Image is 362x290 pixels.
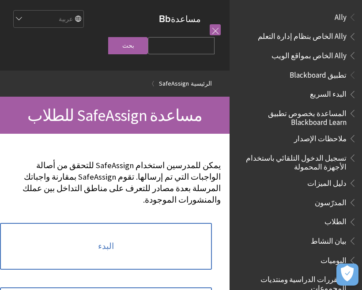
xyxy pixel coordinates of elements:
span: تطبيق Blackboard [290,68,347,79]
button: فتح التفضيلات [336,264,358,286]
span: Ally الخاص بنظام إدارة التعلم [258,29,347,41]
strong: Bb [159,13,171,25]
a: مساعدةBb [159,13,201,24]
span: الطلاب [324,215,347,226]
span: المدرّسون [315,195,347,207]
a: SafeAssign [159,78,189,89]
a: الرئيسية [191,78,212,89]
span: تسجيل الدخول التلقائي باستخدام الأجهزة المحمولة [240,151,347,171]
select: Site Language Selector [13,11,83,28]
span: المساعدة بخصوص تطبيق Blackboard Learn [240,106,347,127]
span: بيان النشاط [311,234,347,245]
span: مساعدة SafeAssign للطلاب [27,105,203,125]
span: Ally [335,10,347,22]
span: دليل الميزات [307,176,347,188]
span: Ally الخاص بمواقع الويب [271,48,347,60]
nav: Book outline for Anthology Ally Help [235,10,357,63]
span: اليوميات [321,253,347,265]
span: ملاحظات الإصدار [294,131,347,143]
span: البدء السريع [310,87,347,99]
input: بحث [108,37,148,54]
p: يمكن للمدرسين استخدام SafeAssign للتحقق من أصالة الواجبات التي تم إرسالها. تقوم SafeAssign بمقارن... [9,160,221,206]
